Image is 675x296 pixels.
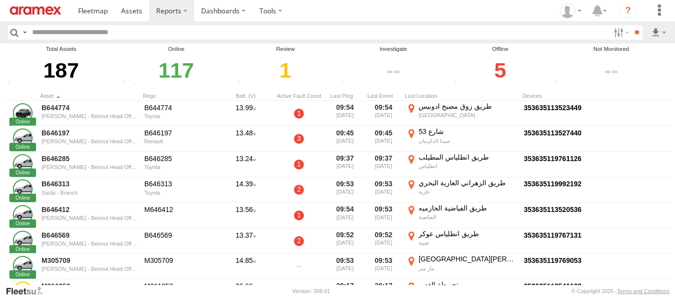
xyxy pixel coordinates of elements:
div: 09:53 [DATE] [366,254,401,278]
div: 13.24 [221,153,270,176]
a: M311050 [42,282,137,291]
div: Click to filter by Not Monitored [552,53,670,87]
div: غازية [419,188,517,195]
div: 13.99 [221,102,270,126]
div: 09:53 [DATE] [328,254,362,278]
a: 2 [294,185,304,195]
a: Click to View Asset Details [13,103,33,123]
div: Toyota [144,164,215,170]
div: Saida - Branch [42,190,137,196]
div: Last Location [405,92,518,99]
div: ضبية [419,239,517,246]
label: Click to View Event Location [405,127,518,151]
label: Export results as... [650,25,667,40]
a: Click to View Device Details [524,104,582,112]
div: [GEOGRAPHIC_DATA] [419,112,517,119]
div: B646197 [144,128,215,137]
div: Not Monitored [552,45,670,53]
div: 14.85 [221,254,270,278]
div: Assets that have not communicated at least once with the server in the last 6hrs [235,80,250,87]
div: 09:54 [DATE] [366,102,401,126]
div: 13.48 [221,127,270,151]
div: Click to Sort [40,92,139,99]
div: Toyota [144,113,215,119]
a: B644774 [42,103,137,112]
label: Click to View Event Location [405,254,518,278]
div: 09:53 [DATE] [366,204,401,227]
div: M305709 [144,256,215,265]
a: B646569 [42,231,137,240]
a: Click to View Asset Details [13,256,33,276]
div: M311050 [144,282,215,291]
a: B646197 [42,128,137,137]
a: M305709 [42,256,137,265]
div: Click to filter by Online [120,53,232,87]
div: 09:52 [DATE] [328,229,362,253]
div: مار متر [419,265,517,272]
a: B646412 [42,205,137,214]
div: طريق زوق مصبح ادونيس [419,102,517,111]
div: Click to filter by Review [235,53,336,87]
a: 1 [294,109,304,119]
div: [PERSON_NAME] - Beirout Head Office [42,215,137,221]
div: 09:52 [DATE] [366,229,401,253]
img: aramex-logo.svg [10,6,61,15]
div: Click to filter by Offline [451,53,549,87]
a: 1 [294,160,304,169]
a: Terms and Conditions [617,288,670,294]
div: [PERSON_NAME] - Beirout Head Office [42,113,137,119]
div: شارع 53 [419,127,517,136]
div: [PERSON_NAME] - Beirout Head Office [42,241,137,247]
a: 2 [294,236,304,246]
div: Click to Sort [328,92,362,99]
div: 09:37 [DATE] [366,153,401,176]
div: Investigate [338,45,448,53]
div: طريق الفياضية الحازميه [419,204,517,212]
div: The health of these assets types is not monitored. [552,80,567,87]
div: Review [235,45,336,53]
a: Click to View Asset Details [13,128,33,148]
div: B646569 [144,231,215,240]
div: 09:45 [DATE] [366,127,401,151]
div: Assets that have not communicated at least once with the server in the last 48hrs [451,80,466,87]
div: Total Assets [5,45,118,53]
div: [PERSON_NAME] - Beirout Head Office [42,164,137,170]
a: B646313 [42,179,137,188]
label: Click to View Event Location [405,204,518,227]
div: B644774 [144,103,215,112]
div: Click to Sort [143,92,217,99]
a: Click to View Device Details [524,155,582,163]
div: 09:37 [DATE] [328,153,362,176]
a: Click to View Asset Details [13,231,33,251]
div: [GEOGRAPHIC_DATA][PERSON_NAME] [419,254,517,263]
div: Batt. (V) [221,92,270,99]
a: Click to View Device Details [524,231,582,239]
div: 09:53 [DATE] [328,178,362,202]
a: Click to View Device Details [524,282,582,290]
label: Search Query [21,25,29,40]
a: Click to View Device Details [524,206,582,213]
div: Version: 308.01 [293,288,330,294]
div: 09:45 [DATE] [328,127,362,151]
div: 14.39 [221,178,270,202]
a: 1 [294,211,304,220]
label: Click to View Event Location [405,102,518,126]
a: Click to View Device Details [524,129,582,137]
div: Online [120,45,232,53]
div: طريق انطلياس عوكر [419,229,517,238]
div: Assets that have not communicated with the server in the last 24hrs [338,80,353,87]
div: Active Fault Count [274,92,324,99]
div: Click to Sort [366,92,401,99]
a: Click to View Asset Details [13,205,33,225]
div: Total number of Enabled and Paused Assets [5,80,20,87]
div: طريق انطلياس المطيلب [419,153,517,162]
div: 187 [5,53,118,87]
div: © Copyright 2025 - [571,288,670,294]
div: [PERSON_NAME] - Beirout Head Office [42,266,137,272]
div: Devices [522,92,621,99]
div: 09:53 [DATE] [366,178,401,202]
div: الفياضية [419,213,517,220]
div: Renault [144,138,215,144]
div: B646285 [144,154,215,163]
div: تحويطة الغدير [419,280,517,289]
